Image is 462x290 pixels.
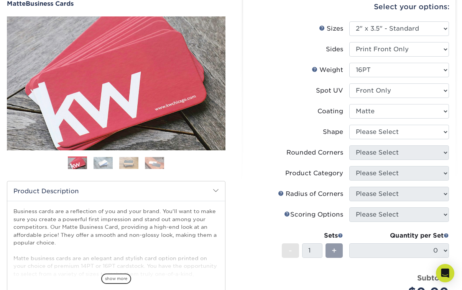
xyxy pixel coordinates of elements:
div: Rounded Corners [286,148,343,157]
span: - [289,245,292,256]
div: Radius of Corners [278,189,343,199]
strong: Subtotal [417,274,449,282]
div: Spot UV [316,86,343,95]
div: Shape [323,127,343,137]
div: Weight [312,65,343,75]
div: Sides [326,45,343,54]
div: Product Category [285,169,343,178]
div: Open Intercom Messenger [436,264,454,282]
div: Quantity per Set [349,231,449,240]
div: Coating [317,107,343,116]
div: Sizes [319,24,343,33]
img: Business Cards 03 [119,157,138,169]
h2: Product Description [7,181,225,201]
span: + [332,245,337,256]
div: Scoring Options [284,210,343,219]
span: show more [101,274,131,284]
img: Business Cards 02 [94,157,113,169]
img: Business Cards 01 [68,154,87,173]
img: Business Cards 04 [145,157,164,169]
div: Sets [282,231,343,240]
